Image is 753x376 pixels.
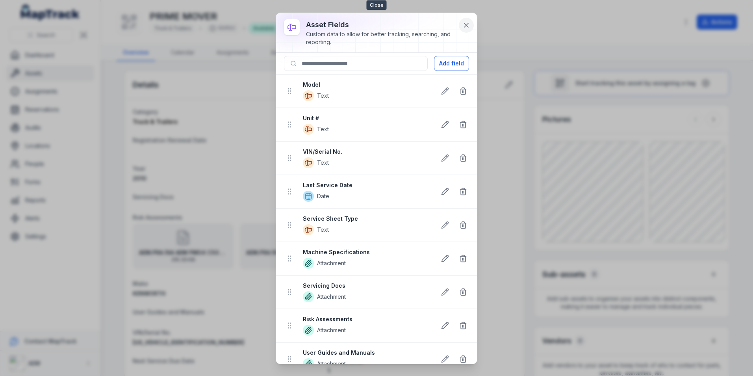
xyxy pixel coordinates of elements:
strong: Machine Specifications [303,248,430,256]
button: Add field [434,56,469,71]
span: Attachment [317,326,346,334]
strong: Risk Assessments [303,315,430,323]
span: Text [317,159,329,167]
strong: Servicing Docs [303,282,430,290]
strong: Unit # [303,114,430,122]
strong: VIN/Serial No. [303,148,430,156]
span: Text [317,92,329,100]
span: Text [317,226,329,234]
div: Custom data to allow for better tracking, searching, and reporting. [306,30,456,46]
strong: Service Sheet Type [303,215,430,223]
span: Attachment [317,259,346,267]
strong: Last Service Date [303,181,430,189]
strong: Model [303,81,430,89]
h3: asset fields [306,19,456,30]
span: Text [317,125,329,133]
span: Attachment [317,293,346,301]
span: Attachment [317,360,346,368]
strong: User Guides and Manuals [303,349,430,357]
span: Close [367,0,387,10]
span: Date [317,192,329,200]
